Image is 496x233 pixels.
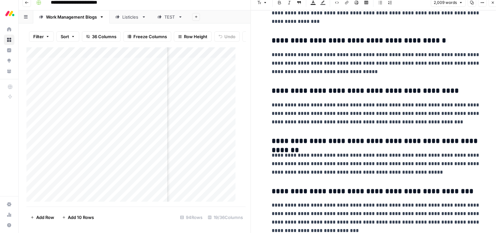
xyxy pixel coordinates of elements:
a: Listicles [110,10,152,23]
a: Your Data [4,66,14,76]
span: Filter [33,33,44,40]
button: Undo [214,31,240,42]
span: 36 Columns [92,33,116,40]
a: Work Management Blogs [33,10,110,23]
a: Settings [4,199,14,210]
div: 94 Rows [177,212,205,223]
div: Listicles [122,14,139,20]
button: Help + Support [4,220,14,230]
a: Browse [4,35,14,45]
button: Filter [29,31,54,42]
span: Sort [61,33,69,40]
a: Insights [4,45,14,55]
div: 19/36 Columns [205,212,246,223]
span: Freeze Columns [133,33,167,40]
button: Workspace: Monday.com [4,5,14,22]
button: Row Height [174,31,212,42]
button: 36 Columns [82,31,121,42]
a: TEST [152,10,188,23]
span: Add 10 Rows [68,214,94,221]
button: Add Row [26,212,58,223]
span: Undo [224,33,235,40]
button: Add 10 Rows [58,212,98,223]
div: Work Management Blogs [46,14,97,20]
a: Usage [4,210,14,220]
a: Opportunities [4,55,14,66]
img: Monday.com Logo [4,8,16,19]
a: Home [4,24,14,35]
button: Freeze Columns [123,31,171,42]
span: Row Height [184,33,207,40]
span: Add Row [36,214,54,221]
div: TEST [164,14,175,20]
button: Sort [56,31,79,42]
